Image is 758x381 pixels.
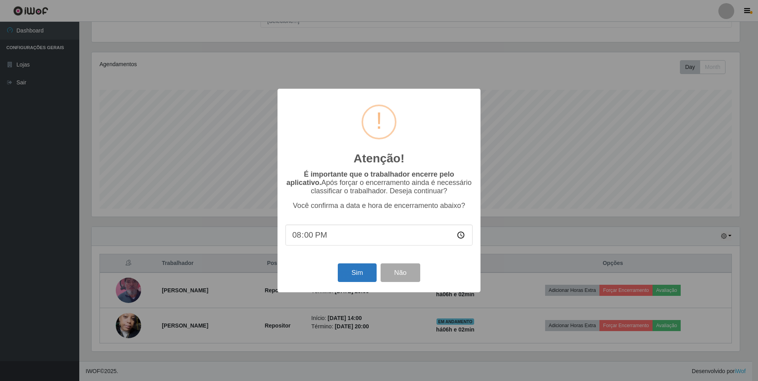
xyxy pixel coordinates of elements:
button: Não [381,263,420,282]
h2: Atenção! [354,151,404,166]
b: É importante que o trabalhador encerre pelo aplicativo. [286,170,454,187]
p: Você confirma a data e hora de encerramento abaixo? [285,202,473,210]
button: Sim [338,263,376,282]
p: Após forçar o encerramento ainda é necessário classificar o trabalhador. Deseja continuar? [285,170,473,195]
